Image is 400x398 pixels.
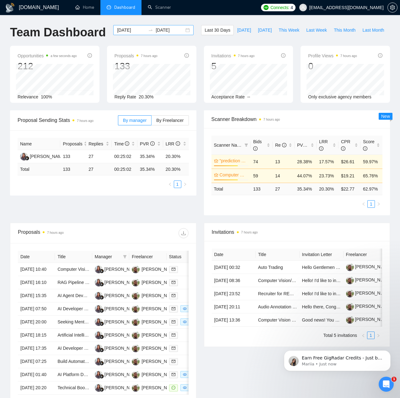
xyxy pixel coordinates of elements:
span: info-circle [125,141,129,146]
div: [PERSON_NAME] [141,371,178,378]
span: download [179,231,188,236]
a: GB[PERSON_NAME] [132,345,178,350]
span: PVR [140,141,155,146]
span: Scanner Breakdown [211,115,383,123]
a: Computer Vision/Video ML Expert & Partner – Beauty Salons SaaS [258,278,389,283]
a: GB[PERSON_NAME] [132,385,178,390]
span: right [377,202,381,206]
td: Computer Vision Engineer [55,263,92,276]
img: gigradar-bm.png [99,322,104,326]
time: 7 hours ago [340,54,357,58]
td: 20.30% [163,150,189,163]
td: 14 [273,169,295,183]
time: 7 hours ago [77,119,93,123]
span: left [168,182,172,186]
img: WY [95,279,103,286]
time: a few seconds ago [51,54,77,58]
span: -- [247,94,250,99]
td: 00:25:02 [112,150,137,163]
img: WY [95,292,103,300]
td: 133 [60,150,86,163]
th: Proposals [60,138,86,150]
span: info-circle [363,146,367,151]
span: LRR [166,141,180,146]
td: Auto Trading [256,261,300,274]
time: 7 hours ago [141,54,157,58]
iframe: Intercom live chat [379,377,394,392]
span: Re [275,143,286,148]
button: right [181,181,189,188]
span: info-circle [184,53,189,58]
time: 7 hours ago [238,54,255,58]
img: gigradar-bm.png [99,374,104,379]
td: AI Agent Development for Coaching and Training Website [55,289,92,302]
span: 1 [392,377,397,382]
span: mail [172,267,175,271]
td: Audio Annotation & Transcription Agency Needed (JSON Output Required) [256,300,300,313]
td: [DATE] 08:36 [212,274,256,287]
a: GB[PERSON_NAME] [132,332,178,337]
a: [PERSON_NAME] [346,264,391,269]
div: [PERSON_NAME] [104,332,141,338]
button: Last 30 Days [201,25,234,35]
img: c1pvxNPweomVXBtwPf20wjLIb2SDmexJBXdGXyeQyclezq57NcdTj9UaDe65PAmlZx [346,263,354,271]
a: AI Platform Developer for Innovest Protect [57,372,140,377]
td: Seeking Mentor in Machine Learning, Data Science & AI Agents (Microsoft Stack Focused) [55,316,92,329]
div: [PERSON_NAME] [141,358,178,365]
span: Connects: [270,4,289,11]
td: 65.76% [360,169,382,183]
img: c1pvxNPweomVXBtwPf20wjLIb2SDmexJBXdGXyeQyclezq57NcdTj9UaDe65PAmlZx [346,276,354,284]
td: Artificial Intelligence Engineer - AI [55,329,92,342]
div: [PERSON_NAME] [141,318,178,325]
div: Proposals [18,228,103,238]
td: Total [18,163,60,175]
span: mail [172,373,175,376]
span: New [381,114,390,119]
span: left [361,334,365,338]
span: left [362,202,365,206]
div: [PERSON_NAME] [30,153,66,160]
span: Proposal Sending Stats [18,116,118,124]
td: 44.07% [295,169,317,183]
span: By manager [123,118,147,123]
span: Last Month [362,27,384,34]
li: Next Page [181,181,189,188]
time: 7 hours ago [47,231,64,234]
img: GB [132,265,140,273]
span: filter [122,252,128,261]
span: mail [172,307,175,311]
td: Total [211,183,251,195]
img: GB [132,344,140,352]
img: WY [95,331,103,339]
div: [PERSON_NAME] [104,371,141,378]
span: message [172,386,175,390]
div: [PERSON_NAME] [104,279,141,286]
img: Profile image for Mariia [14,19,24,29]
span: info-circle [341,146,345,151]
td: 27 [273,183,295,195]
td: 74 [251,154,273,169]
span: Only exclusive agency members [308,94,371,99]
p: Earn Free GigRadar Credits - Just by Sharing Your Story! 💬 Want more credits for sending proposal... [27,18,108,24]
img: GB [132,292,140,300]
button: Last Month [359,25,387,35]
a: 1 [174,181,181,188]
td: [DATE] 23:52 [212,287,256,300]
li: 1 [367,332,375,339]
time: 7 hours ago [264,118,280,121]
td: 13 [273,154,295,169]
a: GB[PERSON_NAME] [132,293,178,298]
a: GB[PERSON_NAME] [132,280,178,285]
span: eye [183,307,187,311]
span: info-circle [253,146,258,151]
input: Start date [117,27,146,34]
iframe: Intercom notifications message [275,337,400,381]
input: End date [156,27,184,34]
td: 23.73% [317,169,339,183]
img: WY [95,265,103,273]
a: homeHome [75,5,94,10]
td: 28.38% [295,154,317,169]
span: Invitations [211,52,255,60]
span: mail [172,359,175,363]
span: crown [214,173,218,177]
